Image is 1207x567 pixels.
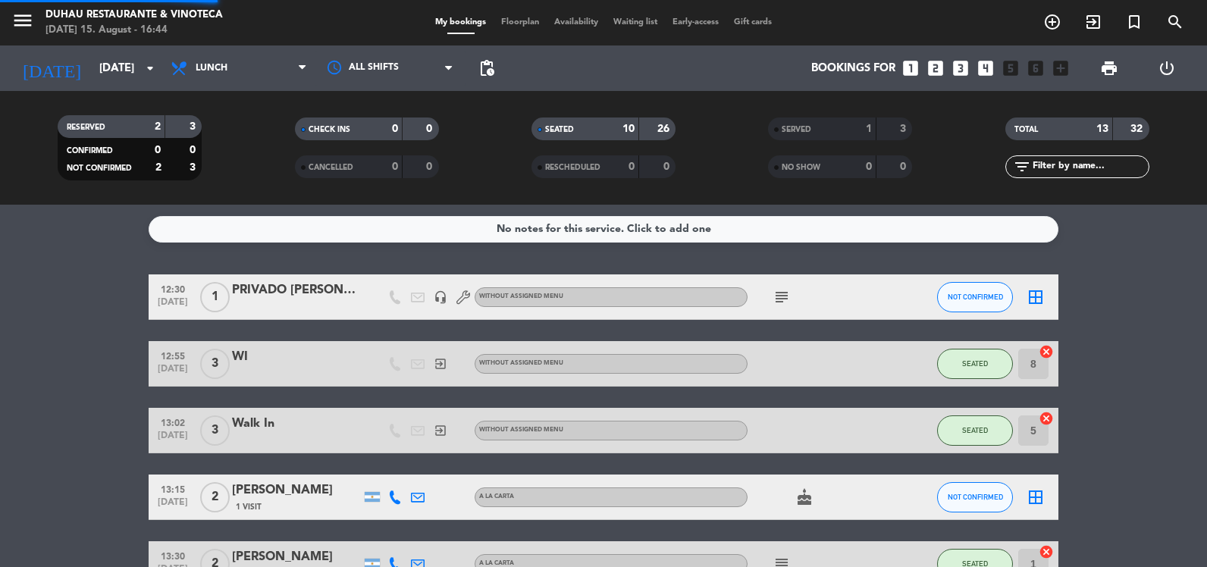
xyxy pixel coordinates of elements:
span: Gift cards [726,18,779,27]
span: 1 Visit [236,501,262,513]
button: NOT CONFIRMED [937,482,1013,512]
strong: 0 [392,124,398,134]
span: Floorplan [494,18,547,27]
span: [DATE] [154,297,192,315]
strong: 0 [426,161,435,172]
i: arrow_drop_down [141,59,159,77]
input: Filter by name... [1031,158,1149,175]
span: NO SHOW [782,164,820,171]
i: cancel [1039,544,1054,559]
span: 3 [200,349,230,379]
span: Lunch [196,63,227,74]
span: NOT CONFIRMED [948,493,1003,501]
span: 13:15 [154,480,192,497]
span: [DATE] [154,497,192,515]
span: Without assigned menu [479,360,563,366]
span: Bookings for [811,62,895,75]
i: add_box [1051,58,1071,78]
i: cake [795,488,814,506]
i: looks_6 [1026,58,1046,78]
span: A LA CARTA [479,493,514,500]
span: RESCHEDULED [545,164,600,171]
span: CANCELLED [309,164,353,171]
i: subject [773,288,791,306]
i: looks_3 [951,58,970,78]
span: My bookings [428,18,494,27]
i: looks_two [926,58,945,78]
i: looks_one [901,58,920,78]
i: power_settings_new [1158,59,1176,77]
i: cancel [1039,344,1054,359]
i: looks_5 [1001,58,1020,78]
span: SERVED [782,126,811,133]
span: 2 [200,482,230,512]
i: add_circle_outline [1043,13,1061,31]
strong: 26 [657,124,672,134]
span: 1 [200,282,230,312]
div: Duhau Restaurante & Vinoteca [45,8,223,23]
strong: 3 [190,121,199,132]
span: 12:55 [154,346,192,364]
button: SEATED [937,349,1013,379]
strong: 2 [155,162,161,173]
strong: 0 [629,161,635,172]
i: exit_to_app [1084,13,1102,31]
div: WI [232,347,361,367]
strong: 13 [1096,124,1108,134]
strong: 3 [190,162,199,173]
span: 13:02 [154,413,192,431]
i: [DATE] [11,52,92,85]
i: turned_in_not [1125,13,1143,31]
span: Without assigned menu [479,427,563,433]
i: search [1166,13,1184,31]
div: [DATE] 15. August - 16:44 [45,23,223,38]
span: SEATED [545,126,574,133]
i: cancel [1039,411,1054,426]
div: Walk In [232,414,361,434]
i: border_all [1027,488,1045,506]
span: Early-access [665,18,726,27]
strong: 0 [392,161,398,172]
span: 12:30 [154,280,192,297]
div: [PERSON_NAME] [232,547,361,567]
strong: 0 [426,124,435,134]
span: Availability [547,18,606,27]
strong: 0 [663,161,672,172]
strong: 0 [866,161,872,172]
div: No notes for this service. Click to add one [497,221,711,238]
span: pending_actions [478,59,496,77]
span: A LA CARTA [479,560,514,566]
span: RESERVED [67,124,105,131]
i: menu [11,9,34,32]
div: PRIVADO [PERSON_NAME]-BQTS [232,280,361,300]
span: NOT CONFIRMED [948,293,1003,301]
span: [DATE] [154,364,192,381]
button: NOT CONFIRMED [937,282,1013,312]
strong: 0 [190,145,199,155]
strong: 3 [900,124,909,134]
i: border_all [1027,288,1045,306]
i: exit_to_app [434,357,447,371]
i: filter_list [1013,158,1031,176]
strong: 10 [622,124,635,134]
span: CHECK INS [309,126,350,133]
strong: 32 [1130,124,1146,134]
span: SEATED [962,359,988,368]
span: SEATED [962,426,988,434]
span: Waiting list [606,18,665,27]
strong: 0 [900,161,909,172]
span: TOTAL [1014,126,1038,133]
span: 3 [200,415,230,446]
span: [DATE] [154,431,192,448]
button: menu [11,9,34,37]
strong: 0 [155,145,161,155]
strong: 1 [866,124,872,134]
span: CONFIRMED [67,147,113,155]
button: SEATED [937,415,1013,446]
div: LOG OUT [1138,45,1196,91]
span: Without assigned menu [479,293,563,299]
span: NOT CONFIRMED [67,164,132,172]
i: looks_4 [976,58,995,78]
span: print [1100,59,1118,77]
strong: 2 [155,121,161,132]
